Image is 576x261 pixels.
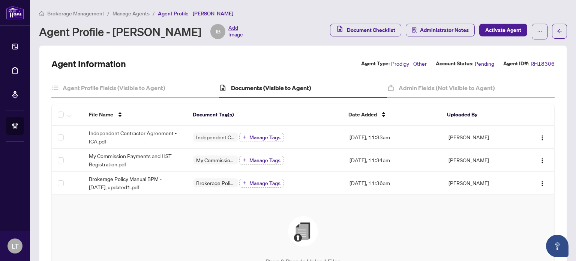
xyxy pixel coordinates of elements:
span: Manage Tags [249,181,280,186]
img: Logo [539,135,545,141]
span: Manage Tags [249,158,280,163]
span: Manage Agents [112,10,150,17]
span: Administrator Notes [420,24,469,36]
button: Logo [536,131,548,143]
span: home [39,11,44,16]
th: Date Added [342,104,441,126]
button: Manage Tags [239,179,284,188]
span: Document Checklist [347,24,395,36]
span: My Commission Payments and HST Registration [193,157,238,163]
td: [PERSON_NAME] [442,172,521,195]
button: Logo [536,154,548,166]
td: [DATE], 11:36am [343,172,442,195]
img: File Upload [288,216,318,246]
button: Administrator Notes [406,24,475,36]
span: Independent Contractor Agreement [193,134,238,140]
td: [PERSON_NAME] [442,126,521,149]
span: Activate Agent [485,24,521,36]
span: Prodigy - Other [391,59,427,68]
button: Activate Agent [479,24,527,36]
button: Open asap [546,235,568,257]
th: File Name [83,104,187,126]
label: Account Status: [436,59,473,68]
label: Agent ID#: [503,59,529,68]
li: / [153,9,155,18]
h2: Agent Information [51,58,126,70]
img: logo [6,6,24,20]
span: File Name [89,110,113,119]
th: Uploaded By [441,104,519,126]
span: plus [243,181,246,185]
span: plus [243,158,246,162]
span: Brokerage Policy Manual BPM - [DATE]_updated1.pdf [89,175,181,191]
td: [PERSON_NAME] [442,149,521,172]
span: ellipsis [537,29,542,34]
button: Manage Tags [239,133,284,142]
span: Brokerage Policy Manual [193,180,238,186]
h4: Agent Profile Fields (Visible to Agent) [63,83,165,92]
span: plus [243,135,246,139]
span: arrow-left [557,29,562,34]
h4: Admin Fields (Not Visible to Agent) [399,83,495,92]
span: My Commission Payments and HST Registration.pdf [89,152,181,168]
span: Manage Tags [249,135,280,140]
span: Agent Profile - [PERSON_NAME] [158,10,233,17]
button: Document Checklist [330,24,401,36]
img: Logo [539,181,545,187]
button: Manage Tags [239,156,284,165]
span: Add Image [228,24,243,39]
td: [DATE], 11:34am [343,149,442,172]
img: Logo [539,158,545,164]
li: / [107,9,109,18]
h4: Documents (Visible to Agent) [231,83,311,92]
span: Date Added [348,110,377,119]
span: IB [216,27,220,36]
button: Logo [536,177,548,189]
th: Document Tag(s) [187,104,342,126]
span: RH18306 [531,59,555,68]
span: LT [12,241,19,251]
span: Brokerage Management [47,10,104,17]
td: [DATE], 11:33am [343,126,442,149]
label: Agent Type: [361,59,390,68]
span: Pending [475,59,494,68]
span: solution [412,27,417,33]
div: Agent Profile - [PERSON_NAME] [39,24,243,39]
span: Independent Contractor Agreement - ICA.pdf [89,129,181,145]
